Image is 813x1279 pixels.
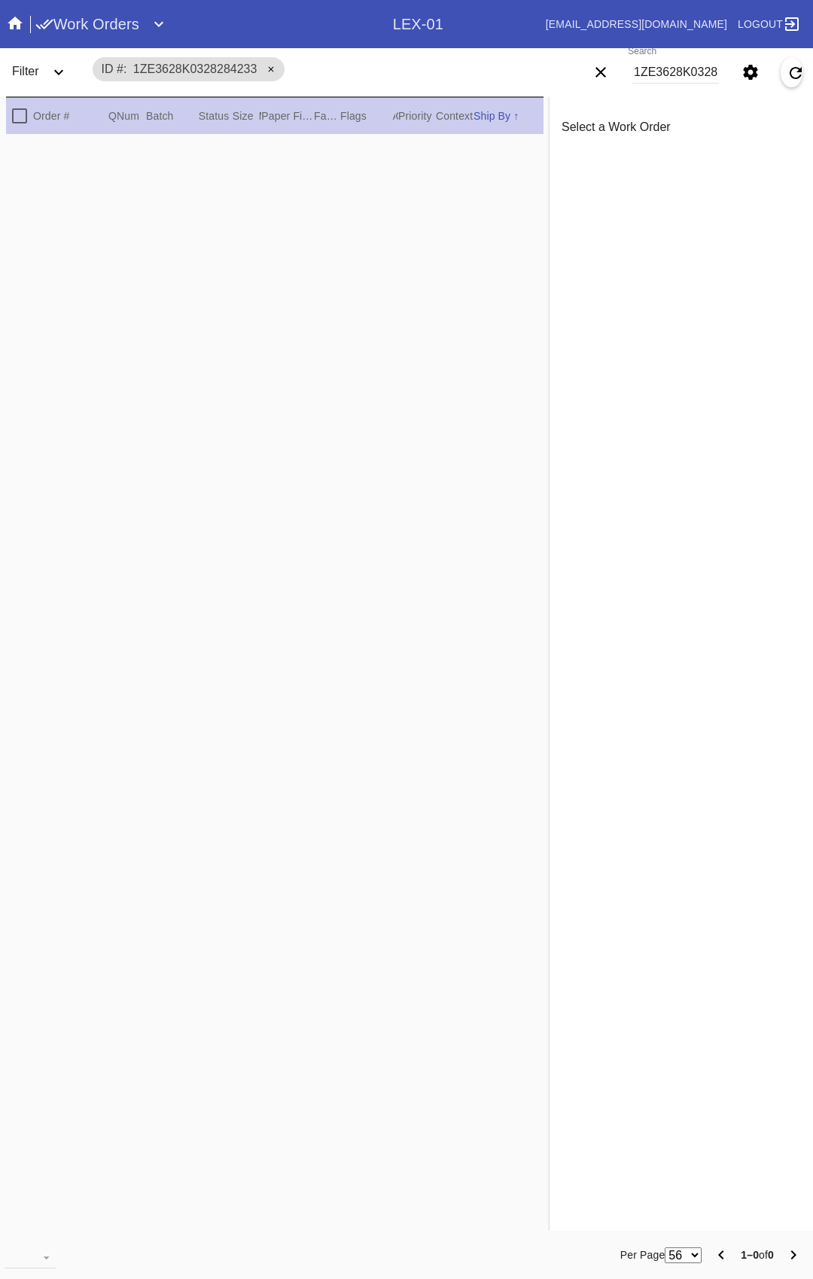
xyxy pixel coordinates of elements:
[259,107,262,125] div: Moulding / Mat
[395,107,398,125] div: Customer
[314,107,340,125] div: Facility
[592,72,610,84] ng-md-icon: Clear filters
[12,65,39,78] span: Filter
[144,9,174,39] button: Expand
[546,18,727,30] a: [EMAIL_ADDRESS][DOMAIN_NAME]
[398,110,432,122] span: Priority
[233,107,259,125] div: Size
[735,57,766,87] button: Settings
[513,110,519,122] span: ↑
[738,18,783,30] span: Logout
[199,107,233,125] div: Status
[436,107,473,125] div: Context
[233,110,254,122] span: Size
[35,12,139,36] h1: Work Orders
[35,9,393,39] div: Work OrdersExpand
[562,120,801,134] p: Select a Work Order
[340,107,393,125] div: Flags
[778,1240,808,1270] button: Next Page
[133,62,257,75] span: 1ZE3628K0328284233
[12,104,35,128] md-checkbox: Select All
[741,1249,759,1261] b: 1–0
[473,110,510,122] span: Ship By
[44,57,74,87] button: Expand
[6,51,84,93] div: FilterExpand
[586,57,616,87] button: Clear filters
[5,1246,56,1268] md-select: download-file: Download...
[706,1240,736,1270] button: Previous Page
[393,16,443,33] div: LEX-01
[473,107,537,125] div: Ship By ↑
[733,11,801,38] a: Logout
[33,107,108,125] div: Order #
[108,107,146,125] div: QNum
[620,1246,665,1264] label: Per Page
[393,107,396,125] div: Attempt
[398,107,436,125] div: Priority
[261,107,314,125] div: Paper Finish
[146,107,199,125] div: Batch
[102,62,127,75] span: ID #
[781,57,802,87] button: Refresh
[741,1246,774,1264] div: of
[768,1249,774,1261] b: 0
